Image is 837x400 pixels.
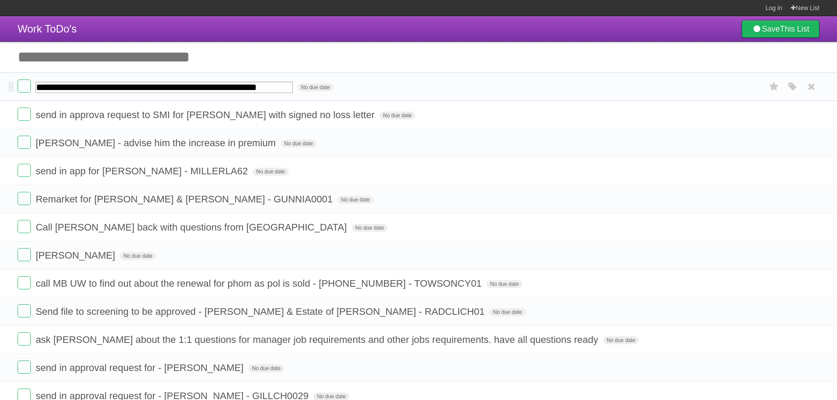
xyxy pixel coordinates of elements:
label: Done [18,360,31,374]
span: Remarket for [PERSON_NAME] & [PERSON_NAME] - GUNNIA0001 [36,194,335,205]
span: No due date [253,168,288,176]
label: Done [18,276,31,289]
span: No due date [486,280,522,288]
span: No due date [248,364,284,372]
label: Done [18,192,31,205]
label: Done [18,164,31,177]
a: SaveThis List [742,20,819,38]
span: Call [PERSON_NAME] back with questions from [GEOGRAPHIC_DATA] [36,222,349,233]
span: No due date [603,336,639,344]
span: send in approval request for - [PERSON_NAME] [36,362,246,373]
label: Done [18,248,31,261]
span: No due date [489,308,525,316]
label: Done [18,79,31,93]
span: No due date [281,140,316,148]
span: [PERSON_NAME] [36,250,117,261]
label: Done [18,108,31,121]
span: No due date [337,196,373,204]
span: send in app for [PERSON_NAME] - MILLERLA62 [36,166,250,177]
span: Work ToDo's [18,23,76,35]
label: Done [18,332,31,346]
span: No due date [297,83,333,91]
label: Done [18,136,31,149]
span: ask [PERSON_NAME] about the 1:1 questions for manager job requirements and other jobs requirement... [36,334,600,345]
span: call MB UW to find out about the renewal for phom as pol is sold - [PHONE_NUMBER] - TOWSONCY01 [36,278,484,289]
label: Done [18,304,31,317]
span: No due date [120,252,156,260]
span: No due date [380,112,415,119]
label: Done [18,220,31,233]
span: [PERSON_NAME] - advise him the increase in premium [36,137,278,148]
span: send in approva request to SMI for [PERSON_NAME] with signed no loss letter [36,109,377,120]
label: Star task [766,79,783,94]
span: Send file to screening to be approved - [PERSON_NAME] & Estate of [PERSON_NAME] - RADCLICH01 [36,306,487,317]
b: This List [780,25,809,33]
span: No due date [352,224,388,232]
